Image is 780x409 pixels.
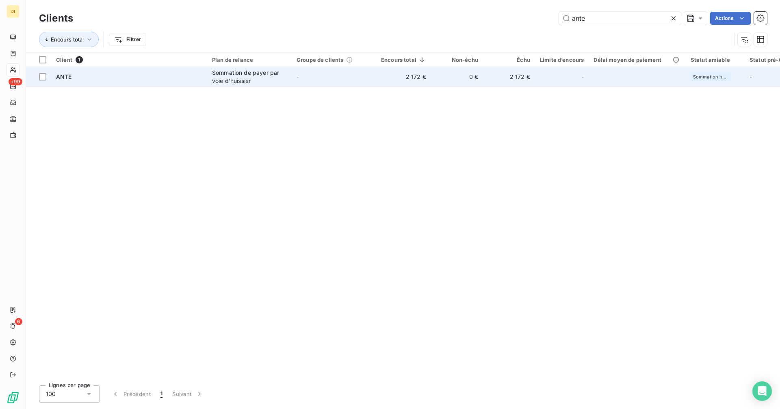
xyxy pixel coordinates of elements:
[710,12,751,25] button: Actions
[693,74,729,79] span: Sommation huissier (uniquement)
[106,385,156,402] button: Précédent
[6,391,19,404] img: Logo LeanPay
[167,385,208,402] button: Suivant
[752,381,772,401] div: Open Intercom Messenger
[581,73,584,81] span: -
[488,57,530,63] div: Échu
[376,67,431,87] td: 2 172 €
[51,36,84,43] span: Encours total
[431,67,483,87] td: 0 €
[212,57,287,63] div: Plan de relance
[156,385,167,402] button: 1
[160,390,162,398] span: 1
[76,56,83,63] span: 1
[56,73,72,80] span: ANTE
[297,73,299,80] span: -
[46,390,56,398] span: 100
[594,57,680,63] div: Délai moyen de paiement
[56,57,72,63] span: Client
[15,318,22,325] span: 6
[381,57,426,63] div: Encours total
[39,11,73,26] h3: Clients
[540,57,584,63] div: Limite d’encours
[212,69,287,85] div: Sommation de payer par voie d'huissier
[39,32,99,47] button: Encours total
[109,33,146,46] button: Filtrer
[436,57,478,63] div: Non-échu
[6,5,19,18] div: DI
[483,67,535,87] td: 2 172 €
[297,57,344,63] span: Groupe de clients
[559,12,681,25] input: Rechercher
[750,73,752,80] span: -
[691,57,740,63] div: Statut amiable
[9,78,22,85] span: +99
